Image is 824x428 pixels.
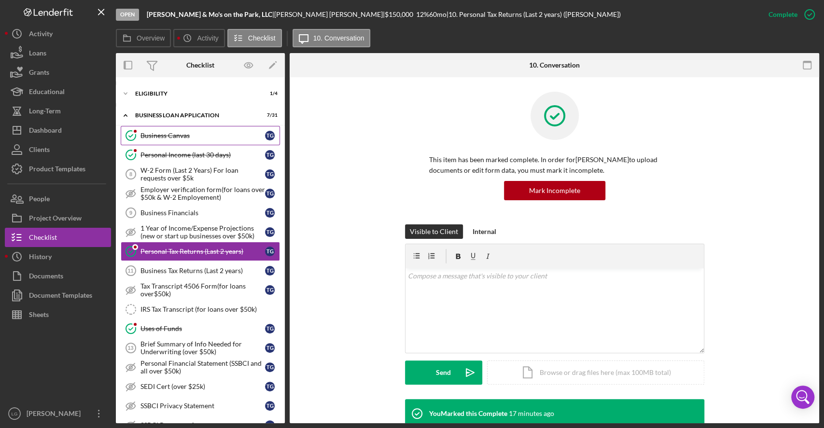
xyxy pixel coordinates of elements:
[29,101,61,123] div: Long-Term
[121,261,280,280] a: 11Business Tax Returns (Last 2 years)TG
[5,24,111,43] button: Activity
[5,101,111,121] button: Long-Term
[29,247,52,269] div: History
[509,410,554,417] time: 2025-09-16 23:59
[248,34,276,42] label: Checklist
[293,29,371,47] button: 10. Conversation
[24,404,87,426] div: [PERSON_NAME]
[29,189,50,211] div: People
[265,362,275,372] div: T G
[265,382,275,391] div: T G
[416,11,429,18] div: 12 %
[385,10,413,18] span: $150,000
[260,91,278,97] div: 1 / 4
[5,140,111,159] button: Clients
[265,401,275,411] div: T G
[29,121,62,142] div: Dashboard
[227,29,282,47] button: Checklist
[121,222,280,242] a: 1 Year of Income/Expense Projections (new or start up businesses over $50k)TG
[121,396,280,415] a: SSBCI Privacy StatementTG
[29,305,49,327] div: Sheets
[529,181,580,200] div: Mark Incomplete
[473,224,496,239] div: Internal
[265,208,275,218] div: T G
[5,189,111,208] a: People
[260,112,278,118] div: 7 / 31
[121,145,280,165] a: Personal Income (last 30 days)TG
[529,61,580,69] div: 10. Conversation
[137,34,165,42] label: Overview
[140,305,279,313] div: IRS Tax Transcript (for loans over $50k)
[768,5,797,24] div: Complete
[121,242,280,261] a: Personal Tax Returns (Last 2 years)TG
[140,267,265,275] div: Business Tax Returns (Last 2 years)
[12,411,18,416] text: LG
[127,268,133,274] tspan: 11
[140,282,265,298] div: Tax Transcript 4506 Form(for loans over$50k)
[121,377,280,396] a: SEDI Cert (over $25k)TG
[759,5,819,24] button: Complete
[147,11,274,18] div: |
[147,10,272,18] b: [PERSON_NAME] & Mo's on the Park, LLC
[265,189,275,198] div: T G
[5,286,111,305] button: Document Templates
[121,165,280,184] a: 8W-2 Form (Last 2 Years) For loan requests over $5kTG
[140,383,265,390] div: SEDI Cert (over $25k)
[29,24,53,46] div: Activity
[127,345,133,351] tspan: 13
[5,266,111,286] button: Documents
[29,43,46,65] div: Loans
[121,300,280,319] a: IRS Tax Transcript (for loans over $50k)
[410,224,458,239] div: Visible to Client
[313,34,364,42] label: 10. Conversation
[29,140,50,162] div: Clients
[265,131,275,140] div: T G
[5,63,111,82] button: Grants
[5,247,111,266] button: History
[265,227,275,237] div: T G
[405,360,482,385] button: Send
[121,184,280,203] a: Employer verification form(for loans over $50k & W-2 Employement)TG
[5,228,111,247] a: Checklist
[429,154,680,176] p: This item has been marked complete. In order for [PERSON_NAME] to upload documents or edit form d...
[5,159,111,179] button: Product Templates
[265,266,275,276] div: T G
[468,224,501,239] button: Internal
[29,286,92,307] div: Document Templates
[265,343,275,353] div: T G
[140,248,265,255] div: Personal Tax Returns (Last 2 years)
[121,338,280,358] a: 13Brief Summary of Info Needed for Underwriting (over $50k)TG
[5,43,111,63] button: Loans
[504,181,605,200] button: Mark Incomplete
[5,121,111,140] button: Dashboard
[121,126,280,145] a: Business CanvasTG
[29,228,57,249] div: Checklist
[405,224,463,239] button: Visible to Client
[429,11,447,18] div: 60 mo
[5,208,111,228] button: Project Overview
[436,360,451,385] div: Send
[447,11,621,18] div: | 10. Personal Tax Returns (Last 2 years) ([PERSON_NAME])
[173,29,224,47] button: Activity
[140,325,265,332] div: Uses of Funds
[265,324,275,333] div: T G
[140,132,265,139] div: Business Canvas
[5,305,111,324] button: Sheets
[5,82,111,101] button: Educational
[140,224,265,240] div: 1 Year of Income/Expense Projections (new or start up businesses over $50k)
[197,34,218,42] label: Activity
[129,210,132,216] tspan: 9
[140,340,265,356] div: Brief Summary of Info Needed for Underwriting (over $50k)
[29,266,63,288] div: Documents
[265,169,275,179] div: T G
[121,280,280,300] a: Tax Transcript 4506 Form(for loans over$50k)TG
